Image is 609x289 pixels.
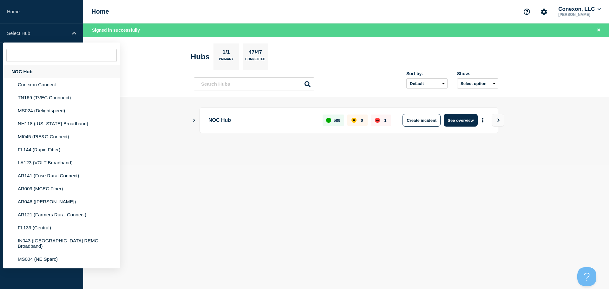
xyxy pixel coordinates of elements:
p: NOC Hub [208,114,315,127]
button: Support [520,5,534,18]
button: View [492,114,504,127]
li: FL139 (Central) [3,221,120,234]
p: Connected [245,57,265,64]
iframe: Help Scout Beacon - Open [577,267,596,286]
div: NOC Hub [3,65,120,78]
p: [PERSON_NAME] [557,12,602,17]
li: IN043 ([GEOGRAPHIC_DATA] REMC Broadband) [3,234,120,253]
div: down [375,118,380,123]
button: Create incident [403,114,441,127]
button: More actions [479,115,487,126]
p: Select Hub [7,30,68,36]
li: MS024 (Delightspeed) [3,104,120,117]
h1: Home [91,8,109,15]
p: Primary [219,57,233,64]
div: Sort by: [406,71,448,76]
button: Close banner [595,27,603,34]
li: LA123 (VOLT Broadband) [3,156,120,169]
li: AR141 (Fuse Rural Connect) [3,169,120,182]
p: 47/47 [246,49,265,57]
button: See overview [444,114,477,127]
li: AR009 (MCEC Fiber) [3,182,120,195]
button: Select option [457,78,498,89]
p: 589 [334,118,341,123]
span: Signed in successfully [92,28,140,33]
li: NH118 ([US_STATE] Broadband) [3,117,120,130]
div: up [326,118,331,123]
p: 1 [384,118,386,123]
li: MI045 (PIE&G Connect) [3,130,120,143]
div: Show: [457,71,498,76]
li: AR046 ([PERSON_NAME]) [3,195,120,208]
input: Search Hubs [194,77,314,90]
p: 1/1 [220,49,232,57]
li: FL144 (Rapid Fiber) [3,143,120,156]
h2: Hubs [191,52,210,61]
button: Show Connected Hubs [193,118,196,123]
button: Conexon, LLC [557,6,602,12]
li: TN169 (TVEC Connnect) [3,91,120,104]
div: affected [351,118,357,123]
li: Conexon Connect [3,78,120,91]
select: Sort by [406,78,448,89]
li: AR121 (Farmers Rural Connect) [3,208,120,221]
button: Account settings [537,5,551,18]
li: MS004 (NE Sparc) [3,253,120,266]
p: 0 [361,118,363,123]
